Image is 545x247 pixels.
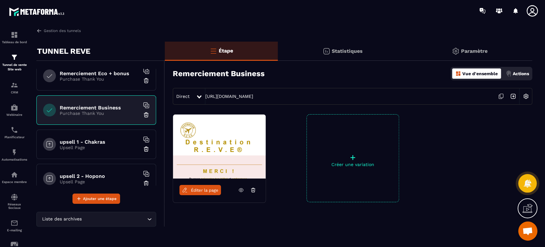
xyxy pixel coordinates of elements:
[11,148,18,156] img: automations
[72,194,120,204] button: Ajouter une étape
[11,171,18,179] img: automations
[83,216,146,223] input: Search for option
[173,115,266,179] img: image
[37,45,90,58] p: TUNNEL REVE
[219,48,233,54] p: Étape
[507,90,519,102] img: arrow-next.bcc2205e.svg
[462,71,498,76] p: Vue d'ensemble
[11,219,18,227] img: email
[143,112,149,118] img: trash
[60,145,140,150] p: Upsell Page
[143,180,149,187] img: trash
[452,47,459,55] img: setting-gr.5f69749f.svg
[2,26,27,49] a: formationformationTableau de bord
[11,31,18,39] img: formation
[2,49,27,76] a: formationformationTunnel de vente Site web
[2,188,27,214] a: social-networksocial-networkRéseaux Sociaux
[2,113,27,116] p: Webinaire
[520,90,532,102] img: setting-w.858f3a88.svg
[173,69,265,78] h3: Remerciement Business
[205,94,253,99] a: [URL][DOMAIN_NAME]
[332,48,363,54] p: Statistiques
[179,185,221,195] a: Éditer la page
[2,40,27,44] p: Tableau de bord
[143,77,149,84] img: trash
[518,221,537,241] div: Ouvrir le chat
[209,47,217,55] img: bars-o.4a397970.svg
[9,6,66,18] img: logo
[60,139,140,145] h6: upsell 1 - Chakras
[60,173,140,179] h6: upsell 2 - Hopono
[60,111,140,116] p: Purchase Thank You
[506,71,511,76] img: actions.d6e523a2.png
[2,63,27,72] p: Tunnel de vente Site web
[2,166,27,188] a: automationsautomationsEspace membre
[143,146,149,152] img: trash
[41,216,83,223] span: Liste des archives
[2,203,27,210] p: Réseaux Sociaux
[455,71,461,76] img: dashboard-orange.40269519.svg
[2,91,27,94] p: CRM
[2,144,27,166] a: automationsautomationsAutomatisations
[11,193,18,201] img: social-network
[11,104,18,111] img: automations
[60,105,140,111] h6: Remerciement Business
[36,28,42,34] img: arrow
[461,48,488,54] p: Paramètre
[2,99,27,121] a: automationsautomationsWebinaire
[11,81,18,89] img: formation
[36,212,156,227] div: Search for option
[11,126,18,134] img: scheduler
[2,135,27,139] p: Planificateur
[513,71,529,76] p: Actions
[307,153,399,162] p: +
[60,70,140,76] h6: Remerciement Eco + bonus
[322,47,330,55] img: stats.20deebd0.svg
[2,228,27,232] p: E-mailing
[2,214,27,237] a: emailemailE-mailing
[2,158,27,161] p: Automatisations
[307,162,399,167] p: Créer une variation
[60,179,140,184] p: Upsell Page
[2,76,27,99] a: formationformationCRM
[176,94,190,99] span: Direct
[60,76,140,82] p: Purchase Thank You
[191,188,218,193] span: Éditer la page
[2,121,27,144] a: schedulerschedulerPlanificateur
[83,195,117,202] span: Ajouter une étape
[11,53,18,61] img: formation
[2,180,27,184] p: Espace membre
[36,28,81,34] a: Gestion des tunnels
